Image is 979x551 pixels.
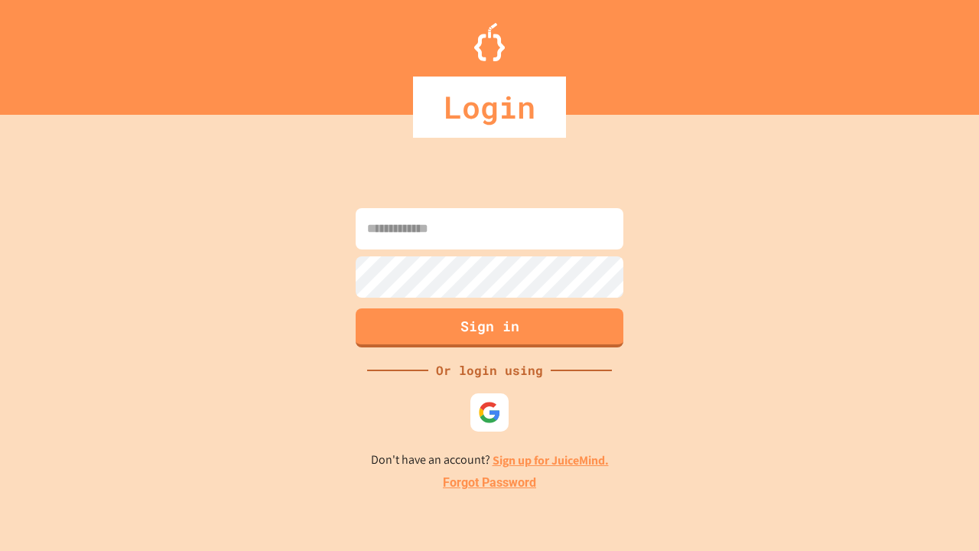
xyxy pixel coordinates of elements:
[474,23,505,61] img: Logo.svg
[356,308,623,347] button: Sign in
[443,474,536,492] a: Forgot Password
[428,361,551,380] div: Or login using
[478,401,501,424] img: google-icon.svg
[371,451,609,470] p: Don't have an account?
[493,452,609,468] a: Sign up for JuiceMind.
[413,77,566,138] div: Login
